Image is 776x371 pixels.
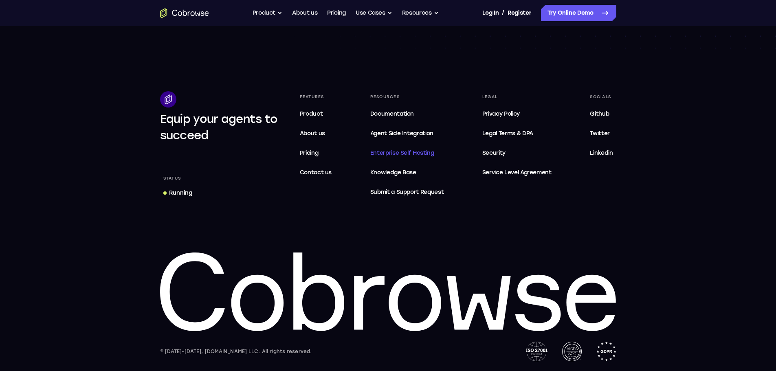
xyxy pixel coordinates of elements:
[292,5,317,21] a: About us
[482,5,499,21] a: Log In
[526,342,547,361] img: ISO
[482,168,552,178] span: Service Level Agreement
[297,125,335,142] a: About us
[587,125,616,142] a: Twitter
[300,130,325,137] span: About us
[367,184,447,200] a: Submit a Support Request
[482,149,506,156] span: Security
[479,145,555,161] a: Security
[590,149,613,156] span: Linkedin
[356,5,392,21] button: Use Cases
[367,106,447,122] a: Documentation
[160,112,278,142] span: Equip your agents to succeed
[370,148,444,158] span: Enterprise Self Hosting
[370,110,414,117] span: Documentation
[297,165,335,181] a: Contact us
[479,165,555,181] a: Service Level Agreement
[300,149,319,156] span: Pricing
[562,342,582,361] img: AICPA SOC
[370,169,416,176] span: Knowledge Base
[367,125,447,142] a: Agent Side Integration
[300,110,323,117] span: Product
[590,130,610,137] span: Twitter
[502,8,504,18] span: /
[370,187,444,197] span: Submit a Support Request
[297,106,335,122] a: Product
[482,130,533,137] span: Legal Terms & DPA
[508,5,531,21] a: Register
[160,347,312,356] div: © [DATE]-[DATE], [DOMAIN_NAME] LLC. All rights reserved.
[297,145,335,161] a: Pricing
[300,169,332,176] span: Contact us
[541,5,616,21] a: Try Online Demo
[297,91,335,103] div: Features
[596,342,616,361] img: GDPR
[482,110,520,117] span: Privacy Policy
[253,5,283,21] button: Product
[587,91,616,103] div: Socials
[160,8,209,18] a: Go to the home page
[479,106,555,122] a: Privacy Policy
[327,5,346,21] a: Pricing
[590,110,609,117] span: Github
[402,5,439,21] button: Resources
[479,91,555,103] div: Legal
[587,106,616,122] a: Github
[160,186,196,200] a: Running
[587,145,616,161] a: Linkedin
[367,91,447,103] div: Resources
[169,189,192,197] div: Running
[367,165,447,181] a: Knowledge Base
[367,145,447,161] a: Enterprise Self Hosting
[479,125,555,142] a: Legal Terms & DPA
[160,173,185,184] div: Status
[370,129,444,138] span: Agent Side Integration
